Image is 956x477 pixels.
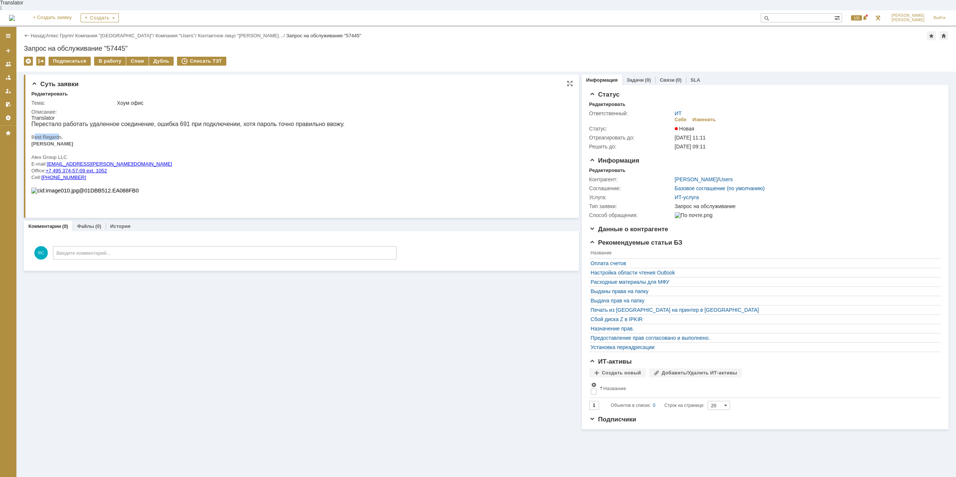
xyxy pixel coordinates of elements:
div: Статус: [589,126,673,132]
a: Выдача прав на папку [591,298,936,304]
a: Мои заявки [2,85,14,97]
a: Предоставление прав согласовано и выполнено. [591,335,936,341]
div: Контрагент: [589,176,673,182]
div: Услуга: [589,194,673,200]
span: [DATE] 11:11 [675,135,706,141]
a: Выйти [929,10,950,25]
span: ИТ-активы [589,358,632,365]
a: Базовое соглашение (по умолчанию) [675,185,765,191]
a: Выданы права на папку [591,288,936,294]
div: (0) [676,77,682,83]
div: Тип заявки: [589,203,673,209]
span: [PERSON_NAME] [891,18,925,22]
div: Хоум офис [117,100,566,106]
div: Соглашение: [589,185,673,191]
span: 100 [851,15,862,21]
i: Строк на странице: [611,401,705,410]
a: Расходные материалы для МФУ [591,279,936,285]
a: Users [719,176,733,182]
span: Суть заявки [31,81,78,88]
div: | [44,32,46,38]
span: Новая [675,126,695,132]
span: Расширенный поиск [834,14,842,21]
a: Заявки в моей ответственности [2,72,14,84]
div: / [155,33,198,38]
a: ИТ-услуга [675,194,699,200]
div: Открыть панель уведомлений [847,10,869,25]
a: Настройка области чтения Outlook [591,270,936,276]
a: Мои согласования [2,98,14,110]
div: (0) [95,223,101,229]
div: Запрос на обслуживание [675,203,936,209]
a: [PHONE_NUMBER] [10,60,55,65]
div: Тема: [31,100,115,106]
span: Данные о контрагенте [589,226,668,233]
th: Название [598,380,937,398]
a: Назначение прав. [591,326,936,332]
a: Оплата счетов [591,260,936,266]
div: Отреагировать до: [589,135,673,141]
div: Сделать домашней страницей [939,31,948,40]
a: Создать заявку [2,45,14,57]
a: История [110,223,130,229]
div: Работа с массовостью [36,57,45,66]
a: Компания "Users" [155,33,195,38]
a: Настройки [2,112,14,124]
a: +7 495 374-57-09 ext. 1052 [14,53,75,59]
div: Запрос на обслуживание "57445" [24,45,949,52]
span: Объектов в списке: [611,403,651,408]
div: (0) [645,77,651,83]
div: / [75,33,155,38]
a: Назад [31,33,44,38]
div: Удалить [24,57,33,66]
div: Редактировать [589,101,626,107]
a: [PERSON_NAME][PERSON_NAME] [887,10,929,25]
a: ИТ [675,110,682,116]
a: Информация [586,77,618,83]
a: Компания "[GEOGRAPHIC_DATA]" [75,33,153,38]
span: [PERSON_NAME] [891,13,925,18]
th: Название [589,249,937,259]
a: [PERSON_NAME] [675,176,718,182]
a: + Создать заявку [28,10,76,25]
span: Подписчики [589,416,636,423]
a: Установка переадресации [591,344,936,350]
div: Запрос на обслуживание "57445" [286,33,361,38]
div: Редактировать [589,167,626,173]
div: / [675,176,733,182]
div: Название [603,386,626,391]
span: [DATE] 09:11 [675,144,706,150]
img: По почте.png [675,212,713,218]
a: SLA [690,77,700,83]
div: Решить до: [589,144,673,150]
a: Задачи [627,77,644,83]
div: Описание: [31,109,567,115]
div: 0 [653,401,655,410]
a: Заявки на командах [2,58,14,70]
a: Печать из [GEOGRAPHIC_DATA] на принтер в [GEOGRAPHIC_DATA] [591,307,936,313]
div: (0) [62,223,68,229]
a: Контактное лицо "[PERSON_NAME]… [198,33,284,38]
div: / [198,33,286,38]
span: Информация [589,157,639,164]
a: Связи [660,77,674,83]
img: logo [9,15,15,21]
a: Перейти на домашнюю страницу [9,15,15,21]
div: / [46,33,75,38]
div: Редактировать [31,91,68,97]
a: Файлы [77,223,94,229]
span: ЯС [34,246,48,260]
a: Атекс Групп [46,33,72,38]
div: Ответственный: [589,110,673,116]
div: На всю страницу [567,81,573,87]
a: Сбой диска Z в IPKIR [591,316,936,322]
